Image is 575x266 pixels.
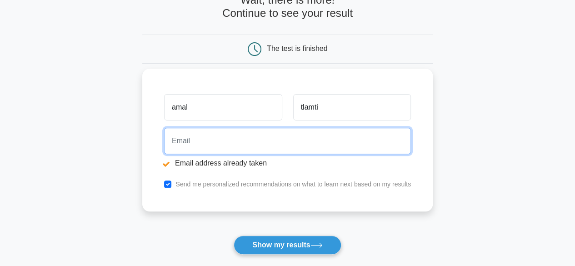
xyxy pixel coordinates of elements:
[164,94,282,120] input: First name
[175,181,411,188] label: Send me personalized recommendations on what to learn next based on my results
[234,236,341,255] button: Show my results
[164,158,411,169] li: Email address already taken
[164,128,411,154] input: Email
[293,94,411,120] input: Last name
[267,45,327,52] div: The test is finished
